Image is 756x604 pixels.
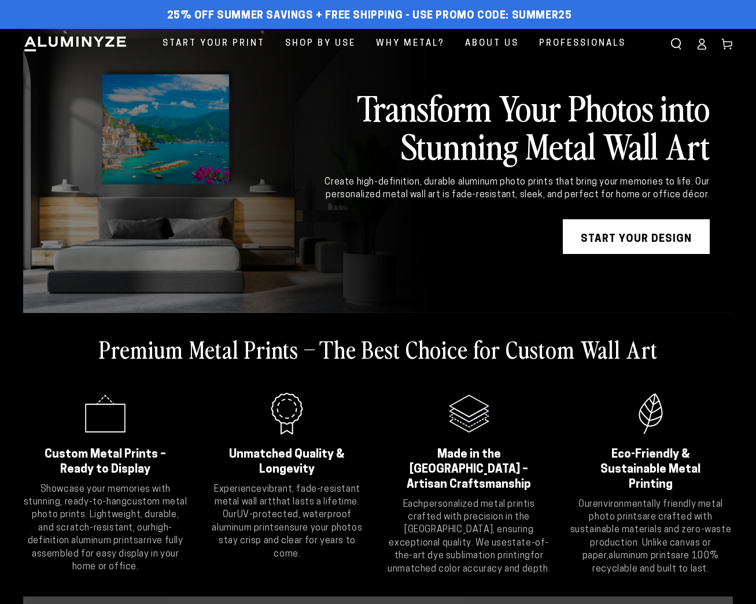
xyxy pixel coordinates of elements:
a: Shop By Use [276,29,364,58]
strong: custom metal photo prints [32,498,187,520]
h2: Custom Metal Prints – Ready to Display [38,447,173,477]
a: Start Your Print [154,29,274,58]
strong: personalized metal print [423,500,528,509]
a: Professionals [530,29,635,58]
div: Create high-definition, durable aluminum photo prints that bring your memories to life. Our perso... [290,176,710,202]
span: 25% off Summer Savings + Free Shipping - Use Promo Code: SUMMER25 [167,10,572,23]
span: Shop By Use [285,36,356,51]
a: About Us [456,29,528,58]
strong: aluminum prints [609,551,676,561]
h2: Transform Your Photos into Stunning Metal Wall Art [290,88,710,164]
p: Our are crafted with sustainable materials and zero-waste production. Unlike canvas or paper, are... [569,498,733,576]
span: About Us [465,36,519,51]
a: Why Metal? [367,29,453,58]
span: Start Your Print [163,36,265,51]
a: START YOUR DESIGN [563,219,710,254]
h2: Eco-Friendly & Sustainable Metal Printing [583,447,718,492]
p: Experience that lasts a lifetime. Our ensure your photos stay crisp and clear for years to come. [205,483,369,561]
p: Showcase your memories with stunning, ready-to-hang . Lightweight, durable, and scratch-resistant... [23,483,187,574]
h2: Made in the [GEOGRAPHIC_DATA] – Artisan Craftsmanship [401,447,537,492]
h2: Unmatched Quality & Longevity [219,447,355,477]
summary: Search our site [663,31,689,57]
span: Professionals [539,36,626,51]
img: Aluminyze [23,35,127,53]
strong: UV-protected, waterproof aluminum prints [212,510,352,532]
span: Why Metal? [376,36,445,51]
h2: Premium Metal Prints – The Best Choice for Custom Wall Art [99,334,658,364]
strong: environmentally friendly metal photo prints [589,500,722,522]
p: Each is crafted with precision in the [GEOGRAPHIC_DATA], ensuring exceptional quality. We use for... [387,498,551,576]
strong: vibrant, fade-resistant metal wall art [215,485,360,507]
strong: state-of-the-art dye sublimation printing [394,539,549,561]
